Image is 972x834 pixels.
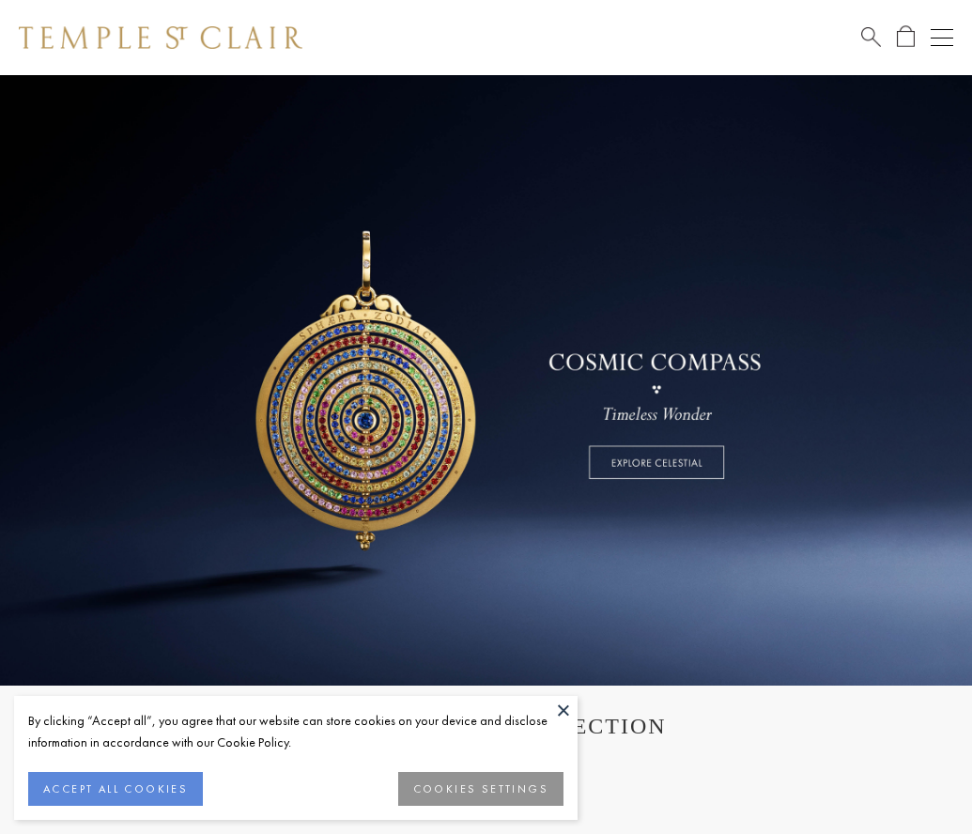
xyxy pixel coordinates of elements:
button: ACCEPT ALL COOKIES [28,772,203,806]
div: By clicking “Accept all”, you agree that our website can store cookies on your device and disclos... [28,710,563,753]
img: Temple St. Clair [19,26,302,49]
a: Open Shopping Bag [897,25,915,49]
button: Open navigation [931,26,953,49]
button: COOKIES SETTINGS [398,772,563,806]
a: Search [861,25,881,49]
